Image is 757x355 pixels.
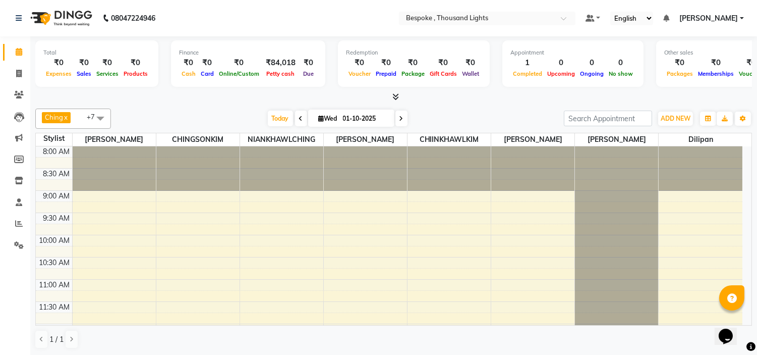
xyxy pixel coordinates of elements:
span: Voucher [346,70,373,77]
div: ₹0 [346,57,373,69]
div: ₹0 [198,57,216,69]
span: Upcoming [545,70,577,77]
div: ₹0 [94,57,121,69]
div: Total [43,48,150,57]
div: Appointment [510,48,635,57]
span: +7 [87,113,102,121]
span: Petty cash [264,70,298,77]
span: Due [301,70,316,77]
div: ₹0 [373,57,399,69]
span: Gift Cards [427,70,459,77]
div: 11:00 AM [37,280,72,290]
div: ₹84,018 [262,57,300,69]
div: 8:30 AM [41,169,72,179]
span: Services [94,70,121,77]
div: 10:30 AM [37,258,72,268]
span: [PERSON_NAME] [324,133,407,146]
span: ADD NEW [661,115,690,122]
div: ₹0 [74,57,94,69]
a: x [63,113,68,121]
div: 0 [545,57,577,69]
div: Stylist [36,133,72,144]
span: Wed [316,115,340,122]
span: Ongoing [577,70,606,77]
iframe: chat widget [715,315,747,345]
input: Search Appointment [564,111,652,126]
span: [PERSON_NAME] [575,133,658,146]
div: 1 [510,57,545,69]
div: ₹0 [216,57,262,69]
span: Package [399,70,427,77]
div: ₹0 [300,57,317,69]
div: ₹0 [399,57,427,69]
span: Card [198,70,216,77]
span: Today [268,111,293,126]
span: Online/Custom [216,70,262,77]
div: ₹0 [43,57,74,69]
div: 11:30 AM [37,302,72,313]
div: ₹0 [664,57,695,69]
span: CHINGSONKIM [156,133,240,146]
div: Finance [179,48,317,57]
b: 08047224946 [111,4,155,32]
div: 0 [606,57,635,69]
span: [PERSON_NAME] [679,13,738,24]
div: ₹0 [427,57,459,69]
div: Redemption [346,48,482,57]
span: Cash [179,70,198,77]
span: [PERSON_NAME] [73,133,156,146]
div: 0 [577,57,606,69]
span: 1 / 1 [49,334,64,345]
span: No show [606,70,635,77]
span: Expenses [43,70,74,77]
div: 9:30 AM [41,213,72,224]
span: [PERSON_NAME] [491,133,574,146]
span: Dilipan [659,133,742,146]
span: Prepaid [373,70,399,77]
div: 8:00 AM [41,146,72,157]
div: 9:00 AM [41,191,72,201]
span: Wallet [459,70,482,77]
div: 10:00 AM [37,235,72,246]
span: Sales [74,70,94,77]
span: NIANKHAWLCHING [240,133,323,146]
span: Products [121,70,150,77]
span: Packages [664,70,695,77]
div: 12:00 PM [38,324,72,335]
span: CHIINKHAWLKIM [407,133,491,146]
div: ₹0 [459,57,482,69]
span: Memberships [695,70,736,77]
input: 2025-10-01 [340,111,390,126]
div: ₹0 [121,57,150,69]
img: logo [26,4,95,32]
button: ADD NEW [658,112,693,126]
div: ₹0 [179,57,198,69]
span: Ching [45,113,63,121]
div: ₹0 [695,57,736,69]
span: Completed [510,70,545,77]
